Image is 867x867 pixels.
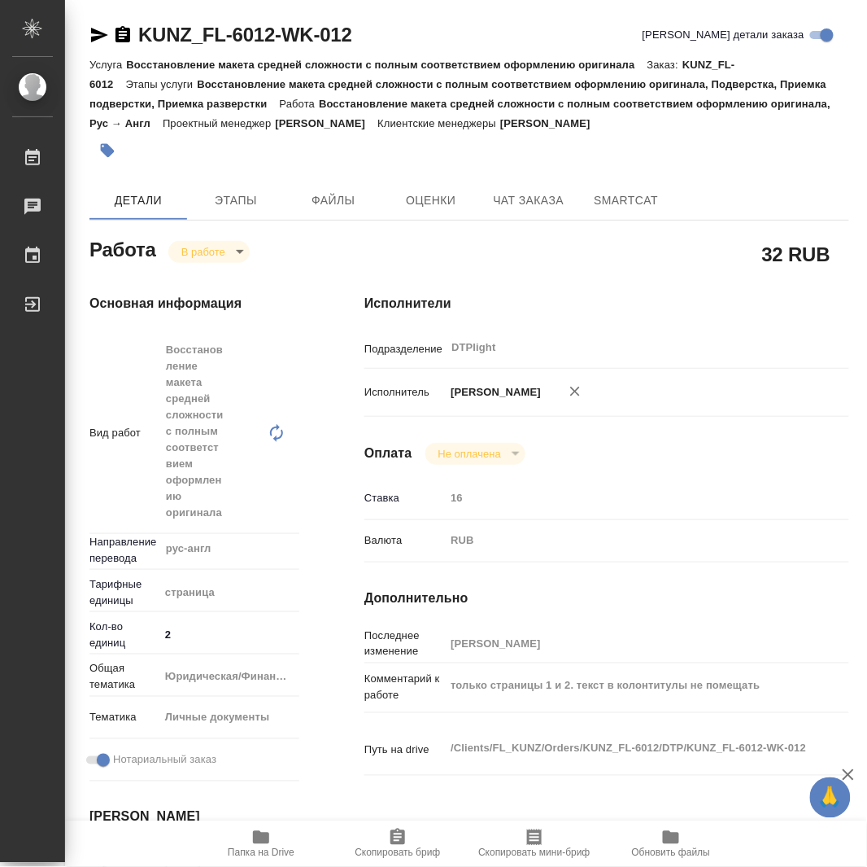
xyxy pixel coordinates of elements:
[445,632,808,655] input: Пустое поле
[364,490,445,506] p: Ставка
[643,27,804,43] span: [PERSON_NAME] детали заказа
[466,821,603,867] button: Скопировать мини-бриф
[89,59,126,71] p: Услуга
[89,710,159,726] p: Тематика
[364,384,445,401] p: Исполнитель
[89,661,159,694] p: Общая тематика
[364,672,445,704] p: Комментарий к работе
[377,117,500,129] p: Клиентские менеджеры
[632,847,711,859] span: Обновить файлы
[500,117,603,129] p: [PERSON_NAME]
[113,752,216,768] span: Нотариальный заказ
[364,444,412,463] h4: Оплата
[557,374,593,409] button: Удалить исполнителя
[587,190,665,211] span: SmartCat
[89,808,299,827] h4: [PERSON_NAME]
[89,425,159,441] p: Вид работ
[163,117,275,129] p: Проектный менеджер
[445,527,808,554] div: RUB
[89,294,299,313] h4: Основная информация
[425,443,525,465] div: В работе
[364,532,445,549] p: Валюта
[126,59,647,71] p: Восстановление макета средней сложности с полным соответствием оформлению оригинала
[159,623,299,646] input: ✎ Введи что-нибудь
[89,619,159,651] p: Кол-во единиц
[647,59,682,71] p: Заказ:
[197,190,275,211] span: Этапы
[275,117,377,129] p: [PERSON_NAME]
[228,847,294,859] span: Папка на Drive
[89,576,159,609] p: Тарифные единицы
[159,579,307,606] div: страница
[138,24,352,46] a: KUNZ_FL-6012-WK-012
[364,628,445,660] p: Последнее изменение
[433,447,506,461] button: Не оплачена
[294,190,373,211] span: Файлы
[810,777,851,818] button: 🙏
[445,672,808,700] textarea: только страницы 1 и 2. текст в колонтитулы не помещать
[364,294,849,313] h4: Исполнители
[159,663,307,691] div: Юридическая/Финансовая
[364,341,445,357] p: Подразделение
[355,847,440,859] span: Скопировать бриф
[89,534,159,567] p: Направление перевода
[89,78,826,110] p: Восстановление макета средней сложности с полным соответствием оформлению оригинала, Подверстка, ...
[89,234,156,263] h2: Работа
[364,742,445,759] p: Путь на drive
[99,190,177,211] span: Детали
[603,821,739,867] button: Обновить файлы
[89,25,109,45] button: Скопировать ссылку для ЯМессенджера
[125,78,197,90] p: Этапы услуги
[445,486,808,510] input: Пустое поле
[762,240,830,268] h2: 32 RUB
[89,98,830,129] p: Восстановление макета средней сложности с полным соответствием оформлению оригинала, Рус → Англ
[329,821,466,867] button: Скопировать бриф
[478,847,590,859] span: Скопировать мини-бриф
[89,133,125,169] button: Добавить тэг
[280,98,320,110] p: Работа
[193,821,329,867] button: Папка на Drive
[159,704,307,732] div: Личные документы
[445,384,541,401] p: [PERSON_NAME]
[817,781,844,815] span: 🙏
[445,735,808,763] textarea: /Clients/FL_KUNZ/Orders/KUNZ_FL-6012/DTP/KUNZ_FL-6012-WK-012
[168,241,250,263] div: В работе
[392,190,470,211] span: Оценки
[176,245,230,259] button: В работе
[490,190,568,211] span: Чат заказа
[113,25,133,45] button: Скопировать ссылку
[364,589,849,608] h4: Дополнительно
